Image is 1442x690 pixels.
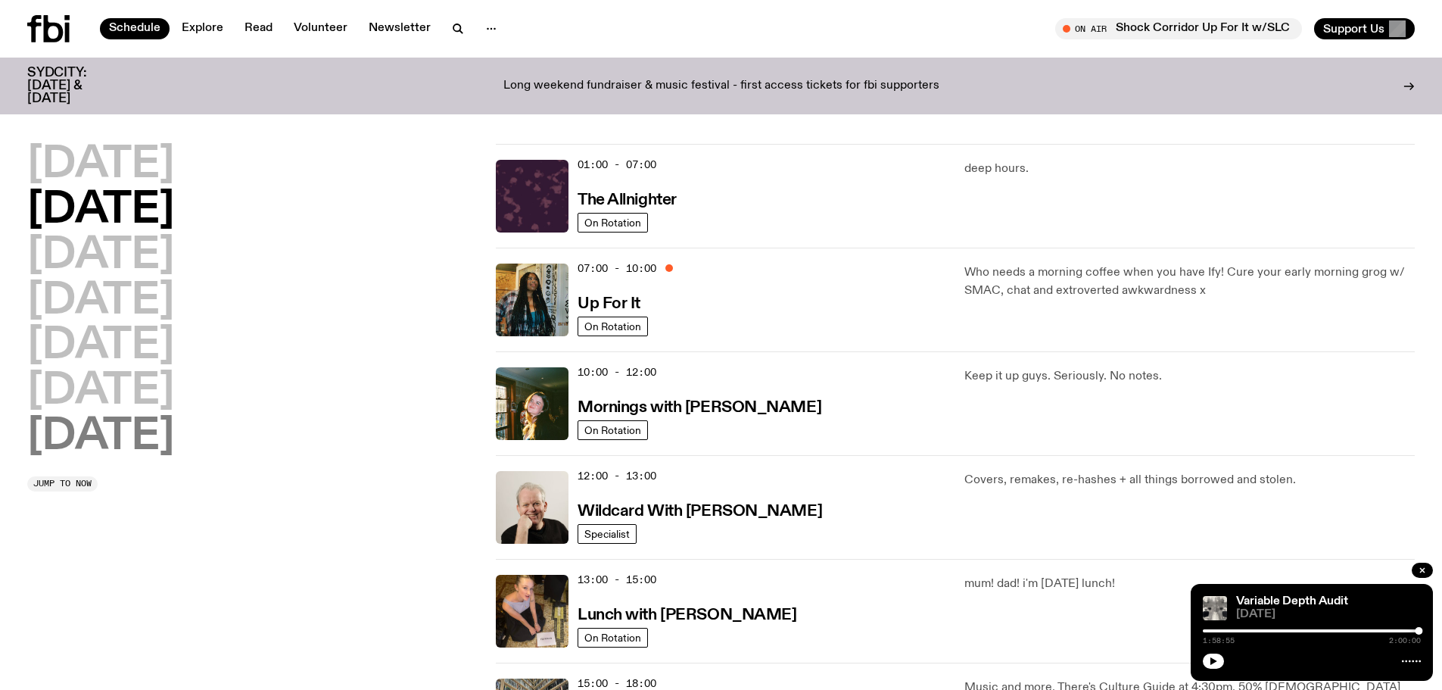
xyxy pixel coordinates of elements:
[1323,22,1384,36] span: Support Us
[578,158,656,172] span: 01:00 - 07:00
[1389,637,1421,645] span: 2:00:00
[27,144,174,186] button: [DATE]
[578,397,821,416] a: Mornings with [PERSON_NAME]
[578,469,656,483] span: 12:00 - 13:00
[1236,609,1421,620] span: [DATE]
[1055,18,1302,39] button: On AirShock Corridor Up For It w/SLC
[578,192,677,208] h3: The Allnighter
[584,320,641,332] span: On Rotation
[27,235,174,277] button: [DATE]
[584,632,641,643] span: On Rotation
[578,420,648,440] a: On Rotation
[1203,637,1235,645] span: 1:58:55
[578,504,822,520] h3: Wildcard With [PERSON_NAME]
[496,471,568,544] img: Stuart is smiling charmingly, wearing a black t-shirt against a stark white background.
[360,18,440,39] a: Newsletter
[578,189,677,208] a: The Allnighter
[27,370,174,413] button: [DATE]
[578,628,648,648] a: On Rotation
[27,476,98,492] button: Jump to now
[964,264,1415,300] p: Who needs a morning coffee when you have Ify! Cure your early morning grog w/ SMAC, chat and extr...
[964,160,1415,178] p: deep hours.
[27,189,174,232] button: [DATE]
[496,367,568,440] img: Freya smiles coyly as she poses for the image.
[1236,595,1348,607] a: Variable Depth Audit
[1203,596,1227,620] img: A black and white Rorschach
[584,217,641,228] span: On Rotation
[235,18,282,39] a: Read
[496,575,568,648] img: SLC lunch cover
[100,18,170,39] a: Schedule
[27,325,174,367] button: [DATE]
[496,264,568,336] img: Ify - a Brown Skin girl with black braided twists, looking up to the side with her tongue stickin...
[578,573,656,587] span: 13:00 - 15:00
[503,80,939,93] p: Long weekend fundraiser & music festival - first access tickets for fbi supporters
[578,501,822,520] a: Wildcard With [PERSON_NAME]
[578,365,656,379] span: 10:00 - 12:00
[27,67,124,105] h3: SYDCITY: [DATE] & [DATE]
[584,528,630,539] span: Specialist
[964,367,1415,386] p: Keep it up guys. Seriously. No notes.
[578,296,640,312] h3: Up For It
[964,575,1415,593] p: mum! dad! i'm [DATE] lunch!
[578,261,656,276] span: 07:00 - 10:00
[578,524,637,544] a: Specialist
[1314,18,1415,39] button: Support Us
[578,604,796,623] a: Lunch with [PERSON_NAME]
[578,213,648,233] a: On Rotation
[578,317,648,336] a: On Rotation
[578,400,821,416] h3: Mornings with [PERSON_NAME]
[27,280,174,323] button: [DATE]
[285,18,357,39] a: Volunteer
[584,424,641,436] span: On Rotation
[964,471,1415,489] p: Covers, remakes, re-hashes + all things borrowed and stolen.
[27,416,174,458] button: [DATE]
[33,479,92,488] span: Jump to now
[578,293,640,312] a: Up For It
[173,18,232,39] a: Explore
[578,607,796,623] h3: Lunch with [PERSON_NAME]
